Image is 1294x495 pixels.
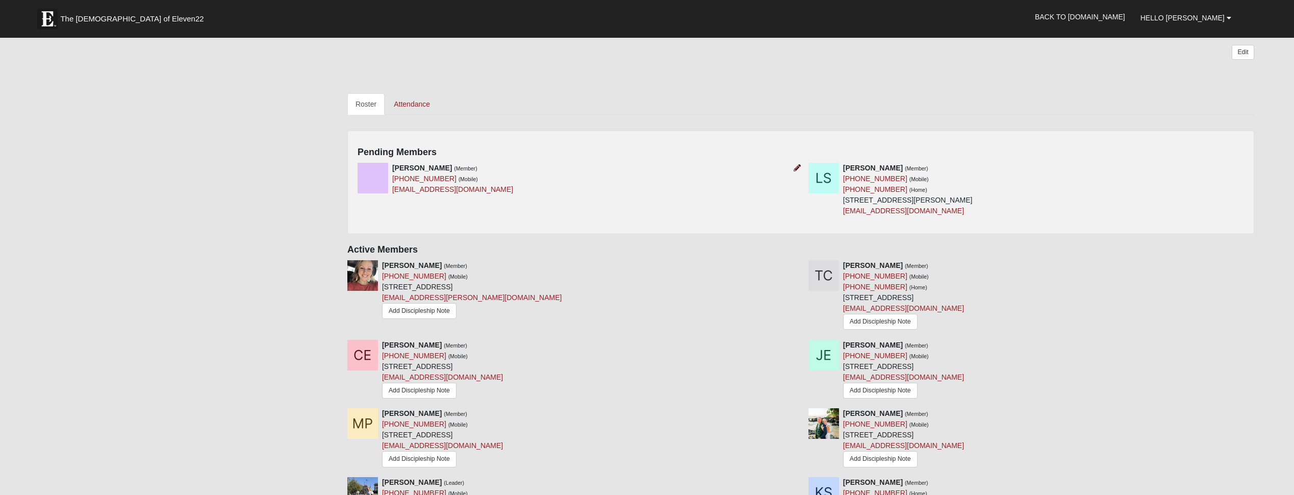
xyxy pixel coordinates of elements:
a: Edit [1232,45,1254,60]
h4: Active Members [347,244,1254,256]
a: [PHONE_NUMBER] [843,283,907,291]
small: (Member) [444,263,467,269]
a: Roster [347,93,385,115]
a: Add Discipleship Note [382,383,456,399]
small: (Member) [444,342,467,349]
a: [EMAIL_ADDRESS][DOMAIN_NAME] [843,441,964,450]
span: Hello [PERSON_NAME] [1140,14,1225,22]
div: [STREET_ADDRESS] [843,340,964,401]
a: Add Discipleship Note [382,303,456,319]
strong: [PERSON_NAME] [843,164,903,172]
a: [EMAIL_ADDRESS][DOMAIN_NAME] [382,373,503,381]
a: Hello [PERSON_NAME] [1133,5,1239,31]
a: The [DEMOGRAPHIC_DATA] of Eleven22 [32,4,236,29]
small: (Home) [909,284,927,290]
a: [EMAIL_ADDRESS][DOMAIN_NAME] [843,207,964,215]
a: Add Discipleship Note [843,451,918,467]
small: (Member) [905,165,928,171]
a: [PHONE_NUMBER] [843,272,907,280]
strong: [PERSON_NAME] [382,341,442,349]
div: [STREET_ADDRESS][PERSON_NAME] [843,163,973,216]
small: (Mobile) [909,274,929,280]
div: [STREET_ADDRESS] [382,408,503,469]
strong: [PERSON_NAME] [382,409,442,417]
strong: [PERSON_NAME] [843,409,903,417]
small: (Mobile) [909,353,929,359]
h4: Pending Members [358,147,1244,158]
div: [STREET_ADDRESS] [382,340,503,401]
small: (Member) [905,263,928,269]
img: Eleven22 logo [37,9,58,29]
small: (Mobile) [448,353,468,359]
strong: [PERSON_NAME] [843,341,903,349]
small: (Member) [454,165,477,171]
div: [STREET_ADDRESS] [382,260,562,323]
a: [PHONE_NUMBER] [843,175,907,183]
div: [STREET_ADDRESS] [843,260,964,332]
small: (Member) [905,342,928,349]
a: [EMAIL_ADDRESS][DOMAIN_NAME] [843,373,964,381]
a: [PHONE_NUMBER] [392,175,456,183]
a: Back to [DOMAIN_NAME] [1027,4,1133,30]
a: Attendance [386,93,438,115]
small: (Mobile) [448,422,468,428]
small: (Mobile) [909,176,929,182]
a: [EMAIL_ADDRESS][DOMAIN_NAME] [382,441,503,450]
small: (Mobile) [909,422,929,428]
a: Add Discipleship Note [382,451,456,467]
a: Add Discipleship Note [843,314,918,330]
span: The [DEMOGRAPHIC_DATA] of Eleven22 [60,14,204,24]
a: [PHONE_NUMBER] [843,185,907,193]
a: [PHONE_NUMBER] [382,420,446,428]
a: [PHONE_NUMBER] [382,272,446,280]
a: [EMAIL_ADDRESS][DOMAIN_NAME] [843,304,964,312]
a: Add Discipleship Note [843,383,918,399]
strong: [PERSON_NAME] [843,261,903,269]
small: (Home) [909,187,927,193]
strong: [PERSON_NAME] [392,164,452,172]
small: (Mobile) [459,176,478,182]
a: [EMAIL_ADDRESS][PERSON_NAME][DOMAIN_NAME] [382,293,562,302]
small: (Member) [905,411,928,417]
strong: [PERSON_NAME] [382,261,442,269]
a: [EMAIL_ADDRESS][DOMAIN_NAME] [392,185,513,193]
small: (Mobile) [448,274,468,280]
a: [PHONE_NUMBER] [382,352,446,360]
a: [PHONE_NUMBER] [843,352,907,360]
div: [STREET_ADDRESS] [843,408,964,469]
small: (Member) [444,411,467,417]
a: [PHONE_NUMBER] [843,420,907,428]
